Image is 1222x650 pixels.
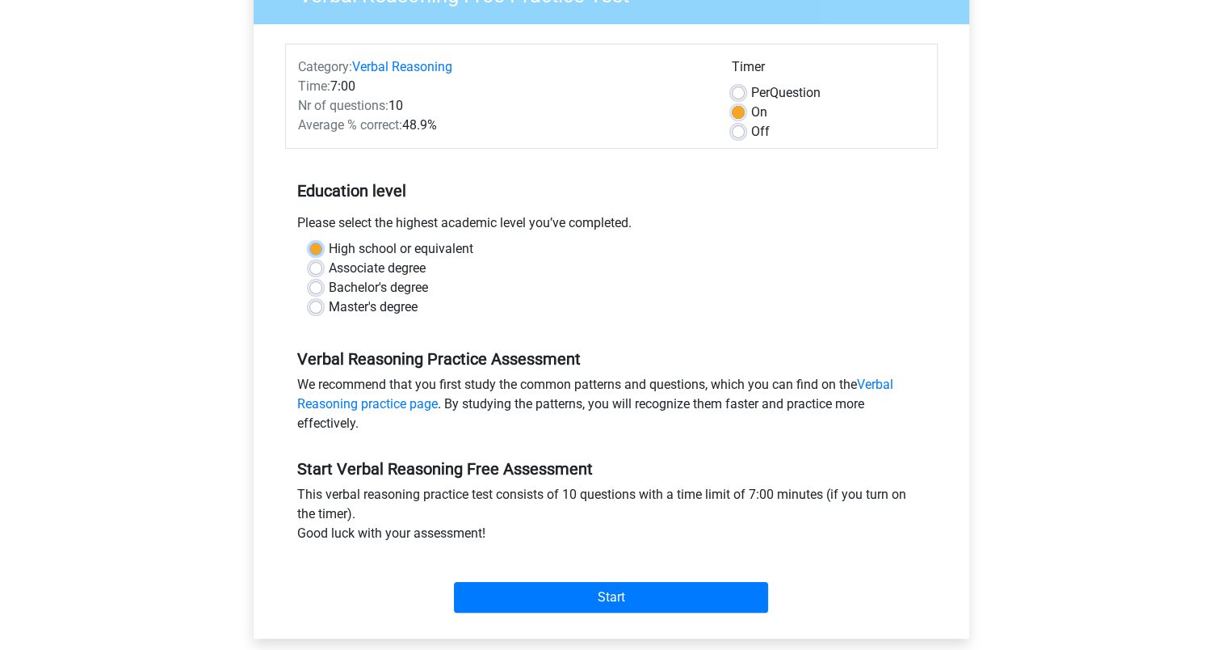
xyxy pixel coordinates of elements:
span: Per [751,85,770,100]
div: Timer [732,57,925,83]
h5: Verbal Reasoning Practice Assessment [297,349,926,369]
div: Please select the highest academic level you’ve completed. [285,213,938,239]
label: High school or equivalent [329,239,473,259]
div: 7:00 [286,77,720,96]
span: Nr of questions: [298,98,388,113]
span: Time: [298,78,330,94]
h5: Start Verbal Reasoning Free Assessment [297,459,926,479]
label: Bachelor's degree [329,278,428,298]
label: Off [751,122,770,141]
div: This verbal reasoning practice test consists of 10 questions with a time limit of 7:00 minutes (i... [285,485,938,550]
a: Verbal Reasoning [352,59,452,74]
label: On [751,103,767,122]
label: Master's degree [329,298,418,317]
div: 10 [286,96,720,116]
label: Associate degree [329,259,426,278]
label: Question [751,83,821,103]
span: Category: [298,59,352,74]
div: 48.9% [286,116,720,135]
div: We recommend that you first study the common patterns and questions, which you can find on the . ... [285,375,938,440]
h5: Education level [297,175,926,207]
input: Start [454,582,768,613]
span: Average % correct: [298,117,402,133]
